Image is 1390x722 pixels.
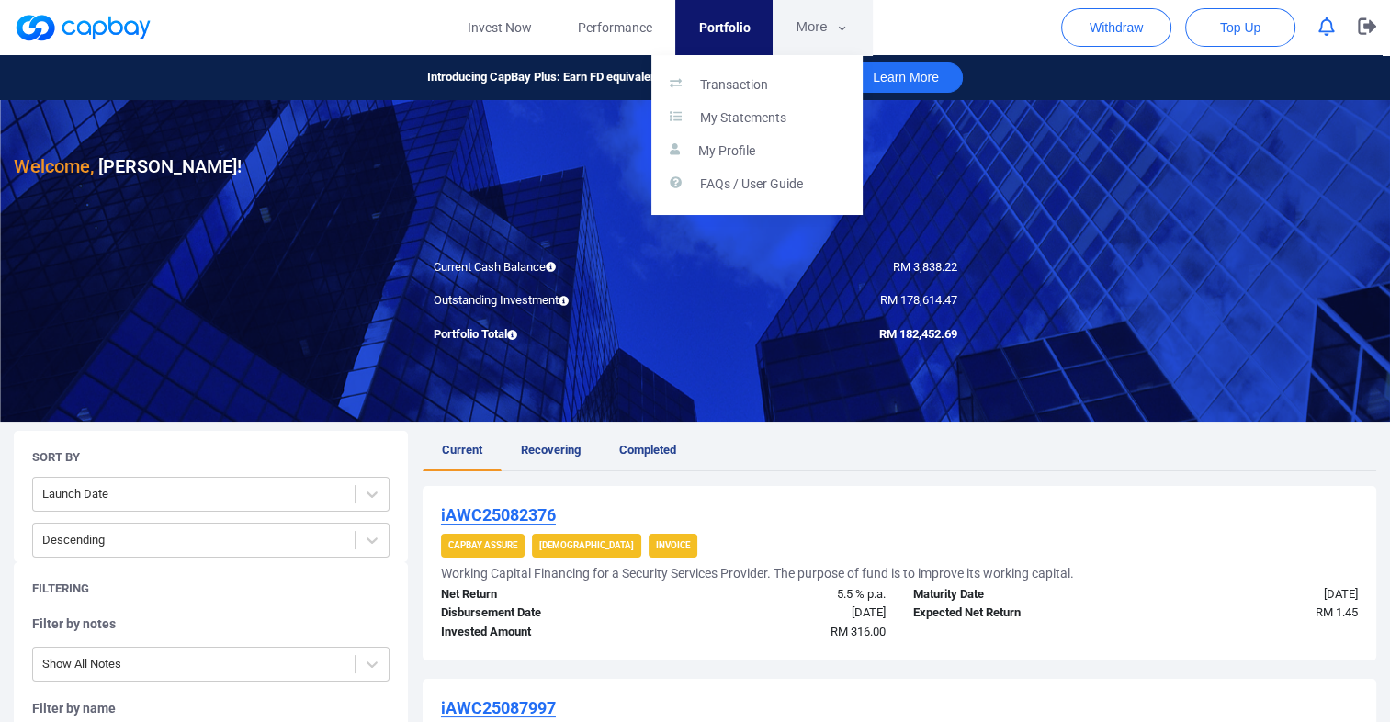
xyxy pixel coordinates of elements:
[700,77,768,94] p: Transaction
[698,143,755,160] p: My Profile
[651,69,863,102] a: Transaction
[651,135,863,168] a: My Profile
[651,168,863,201] a: FAQs / User Guide
[700,176,803,193] p: FAQs / User Guide
[700,110,786,127] p: My Statements
[651,102,863,135] a: My Statements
